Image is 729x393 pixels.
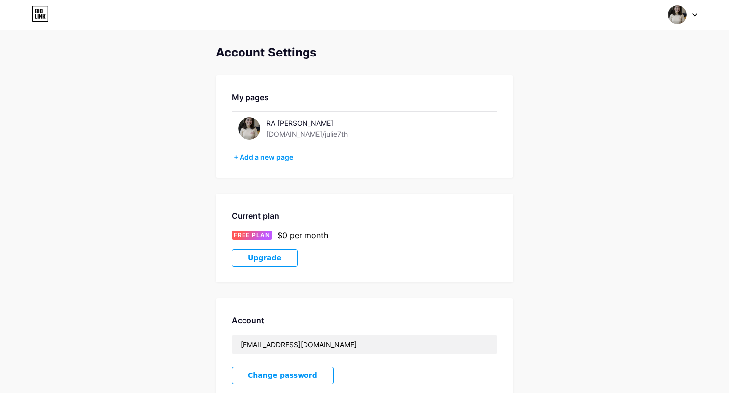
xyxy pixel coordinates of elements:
[266,118,407,128] div: RA [PERSON_NAME]
[232,210,497,222] div: Current plan
[238,117,260,140] img: julie7th
[277,229,328,241] div: $0 per month
[232,249,298,267] button: Upgrade
[248,371,317,380] span: Change password
[232,367,334,384] button: Change password
[266,129,348,139] div: [DOMAIN_NAME]/julie7th
[668,5,687,24] img: mariannahernz
[216,46,513,59] div: Account Settings
[232,314,497,326] div: Account
[232,335,497,354] input: Email
[248,254,281,262] span: Upgrade
[234,231,270,240] span: FREE PLAN
[232,91,497,103] div: My pages
[234,152,497,162] div: + Add a new page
